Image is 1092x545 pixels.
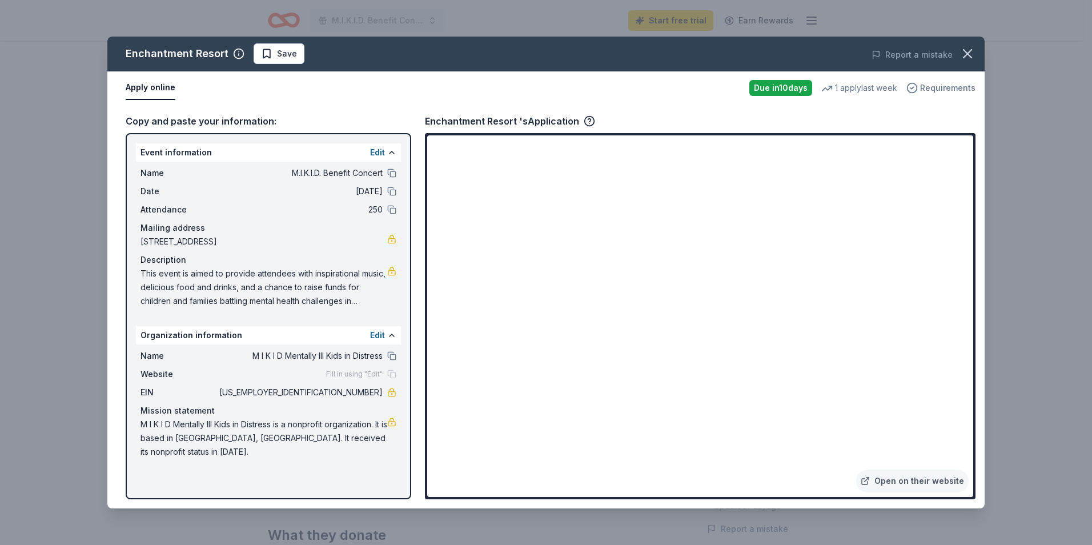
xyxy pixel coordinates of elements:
[140,386,217,399] span: EIN
[217,203,383,217] span: 250
[140,404,396,418] div: Mission statement
[277,47,297,61] span: Save
[140,221,396,235] div: Mailing address
[140,418,387,459] span: M I K I D Mentally Ill Kids in Distress is a nonprofit organization. It is based in [GEOGRAPHIC_D...
[425,114,595,129] div: Enchantment Resort 's Application
[326,370,383,379] span: Fill in using "Edit"
[140,253,396,267] div: Description
[140,349,217,363] span: Name
[749,80,812,96] div: Due in 10 days
[254,43,304,64] button: Save
[136,326,401,344] div: Organization information
[872,48,953,62] button: Report a mistake
[370,328,385,342] button: Edit
[906,81,975,95] button: Requirements
[217,166,383,180] span: M.I.K.I.D. Benefit Concert
[140,166,217,180] span: Name
[217,386,383,399] span: [US_EMPLOYER_IDENTIFICATION_NUMBER]
[217,185,383,198] span: [DATE]
[920,81,975,95] span: Requirements
[821,81,897,95] div: 1 apply last week
[140,235,387,249] span: [STREET_ADDRESS]
[217,349,383,363] span: M I K I D Mentally Ill Kids in Distress
[370,146,385,159] button: Edit
[126,76,175,100] button: Apply online
[140,267,387,308] span: This event is aimed to provide attendees with inspirational music, delicious food and drinks, and...
[140,367,217,381] span: Website
[126,45,228,63] div: Enchantment Resort
[136,143,401,162] div: Event information
[126,114,411,129] div: Copy and paste your information:
[856,470,969,492] a: Open on their website
[140,203,217,217] span: Attendance
[140,185,217,198] span: Date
